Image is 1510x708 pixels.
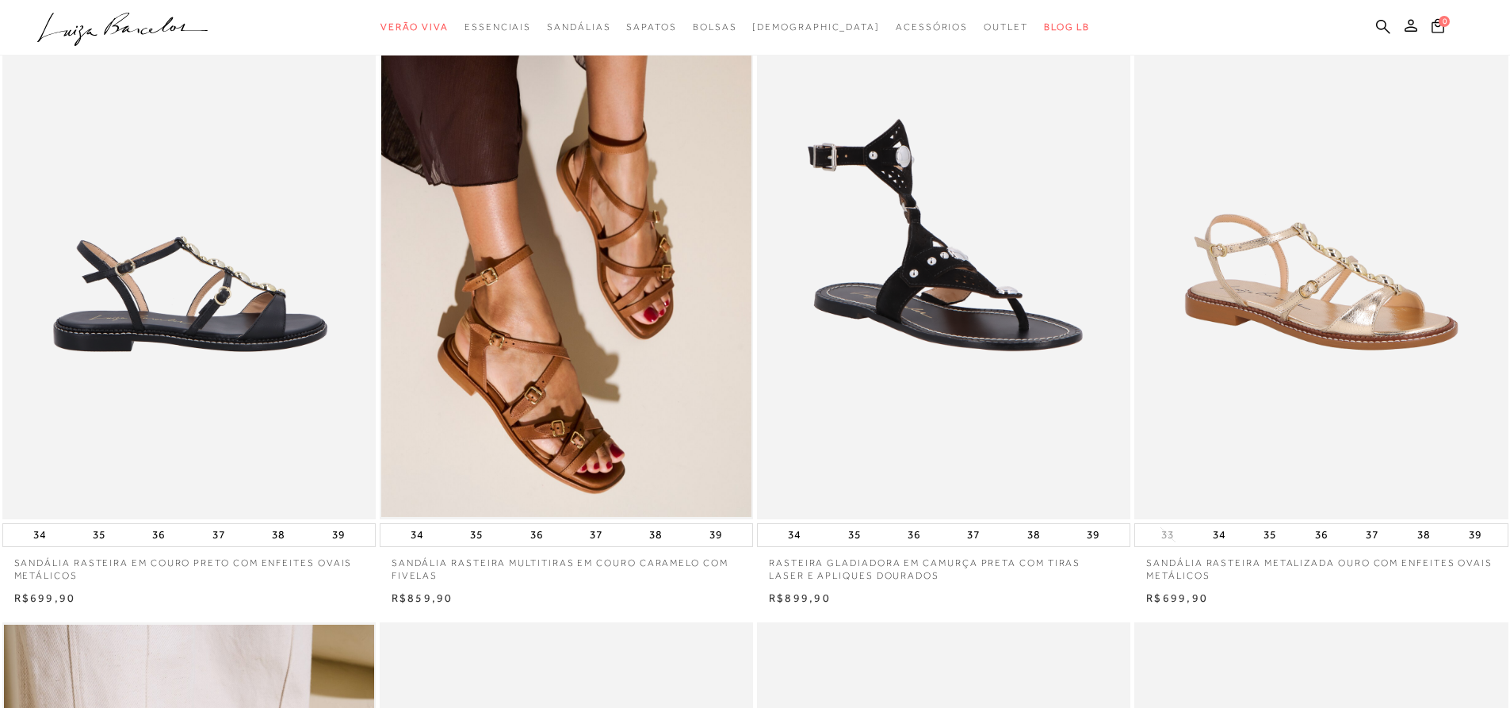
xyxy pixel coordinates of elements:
[896,21,968,33] span: Acessórios
[465,524,487,546] button: 35
[380,21,449,33] span: Verão Viva
[547,21,610,33] span: Sandálias
[1044,21,1090,33] span: BLOG LB
[406,524,428,546] button: 34
[752,21,880,33] span: [DEMOGRAPHIC_DATA]
[896,13,968,42] a: categoryNavScreenReaderText
[208,524,230,546] button: 37
[783,524,805,546] button: 34
[1208,524,1230,546] button: 34
[526,524,548,546] button: 36
[1044,13,1090,42] a: BLOG LB
[757,547,1130,584] a: RASTEIRA GLADIADORA EM CAMURÇA PRETA COM TIRAS LASER E APLIQUES DOURADOS
[2,547,376,584] a: SANDÁLIA RASTEIRA EM COURO PRETO COM ENFEITES OVAIS METÁLICOS
[147,524,170,546] button: 36
[1156,527,1179,542] button: 33
[88,524,110,546] button: 35
[1361,524,1383,546] button: 37
[769,591,831,604] span: R$899,90
[380,13,449,42] a: categoryNavScreenReaderText
[1413,524,1435,546] button: 38
[1146,591,1208,604] span: R$699,90
[14,591,76,604] span: R$699,90
[626,21,676,33] span: Sapatos
[1259,524,1281,546] button: 35
[380,547,753,584] a: SANDÁLIA RASTEIRA MULTITIRAS EM COURO CARAMELO COM FIVELAS
[705,524,727,546] button: 39
[843,524,866,546] button: 35
[693,13,737,42] a: categoryNavScreenReaderText
[1023,524,1045,546] button: 38
[392,591,453,604] span: R$859,90
[1427,17,1449,39] button: 0
[547,13,610,42] a: categoryNavScreenReaderText
[1082,524,1104,546] button: 39
[984,13,1028,42] a: categoryNavScreenReaderText
[693,21,737,33] span: Bolsas
[585,524,607,546] button: 37
[1134,547,1508,584] a: SANDÁLIA RASTEIRA METALIZADA OURO COM ENFEITES OVAIS METÁLICOS
[327,524,350,546] button: 39
[464,21,531,33] span: Essenciais
[267,524,289,546] button: 38
[644,524,667,546] button: 38
[1439,16,1450,27] span: 0
[1310,524,1332,546] button: 36
[29,524,51,546] button: 34
[1464,524,1486,546] button: 39
[464,13,531,42] a: categoryNavScreenReaderText
[626,13,676,42] a: categoryNavScreenReaderText
[752,13,880,42] a: noSubCategoriesText
[903,524,925,546] button: 36
[984,21,1028,33] span: Outlet
[962,524,984,546] button: 37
